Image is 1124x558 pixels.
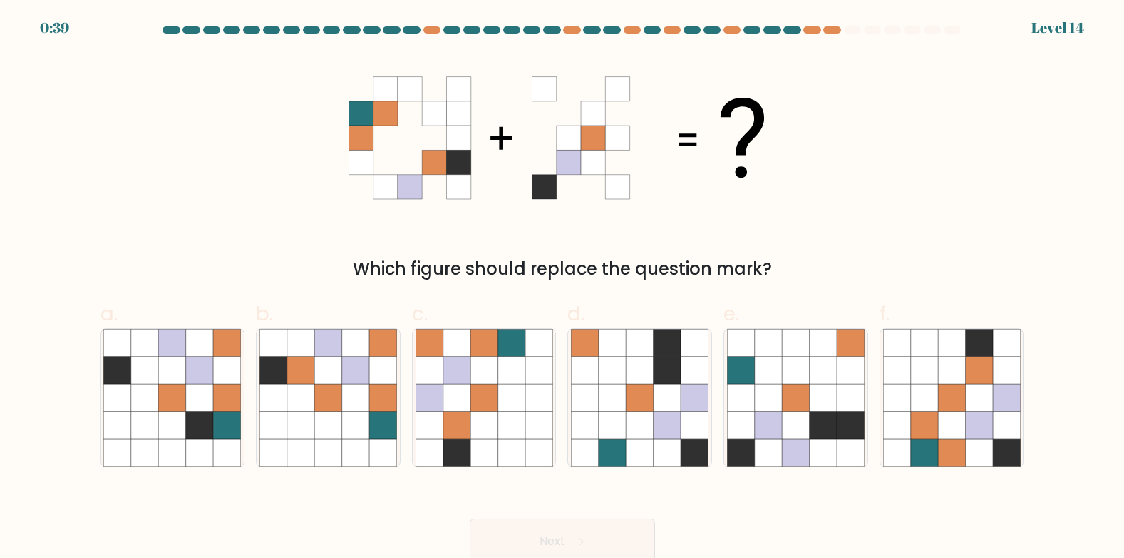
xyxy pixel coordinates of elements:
[109,256,1016,282] div: Which figure should replace the question mark?
[723,300,739,328] span: e.
[100,300,118,328] span: a.
[412,300,428,328] span: c.
[256,300,273,328] span: b.
[880,300,890,328] span: f.
[567,300,584,328] span: d.
[40,17,69,39] div: 0:39
[1031,17,1084,39] div: Level 14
